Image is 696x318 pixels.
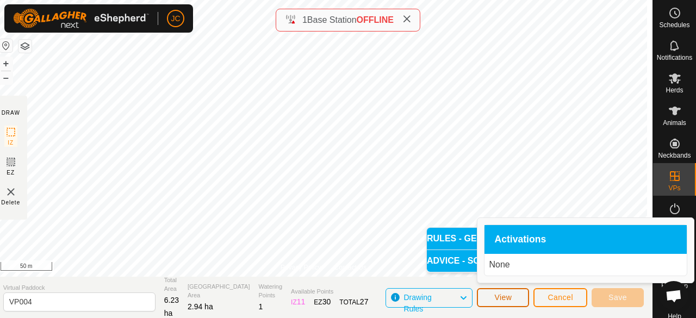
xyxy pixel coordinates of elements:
[297,297,306,306] span: 11
[322,297,331,306] span: 30
[494,235,546,245] span: Activations
[259,282,283,300] span: Watering Points
[7,169,15,177] span: EZ
[13,9,149,28] img: Gallagher Logo
[661,283,688,289] span: Heatmap
[291,296,305,308] div: IZ
[339,296,368,308] div: TOTAL
[663,120,686,126] span: Animals
[427,234,507,243] span: RULES - GENERAL
[188,282,250,300] span: [GEOGRAPHIC_DATA] Area
[2,109,20,117] div: DRAW
[548,293,573,302] span: Cancel
[164,276,179,294] span: Total Area
[360,297,369,306] span: 27
[314,296,331,308] div: EZ
[307,15,357,24] span: Base Station
[4,185,17,198] img: VP
[489,258,682,271] p: None
[281,263,321,272] a: Privacy Policy
[592,288,644,307] button: Save
[657,54,692,61] span: Notifications
[3,283,156,292] span: Virtual Paddock
[427,250,643,272] p-accordion-header: ADVICE - SCHEDULED MOVES
[658,152,691,159] span: Neckbands
[291,287,368,296] span: Available Points
[608,293,627,302] span: Save
[477,288,529,307] button: View
[494,293,512,302] span: View
[164,296,179,317] span: 6.23 ha
[668,185,680,191] span: VPs
[1,198,20,207] span: Delete
[659,281,688,310] a: Open chat
[427,257,555,265] span: ADVICE - SCHEDULED MOVES
[171,13,180,24] span: JC
[188,302,213,311] span: 2.94 ha
[533,288,587,307] button: Cancel
[8,139,14,147] span: IZ
[357,15,394,24] span: OFFLINE
[666,87,683,93] span: Herds
[334,263,366,272] a: Contact Us
[659,22,689,28] span: Schedules
[427,228,643,250] p-accordion-header: RULES - GENERAL
[259,302,263,311] span: 1
[403,293,431,313] span: Drawing Rules
[302,15,307,24] span: 1
[18,40,32,53] button: Map Layers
